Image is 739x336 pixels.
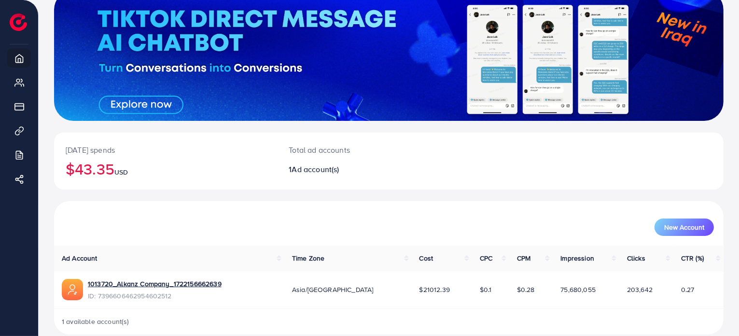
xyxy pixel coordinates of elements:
a: 1013720_Alkanz Company_1722156662639 [88,279,222,289]
h2: 1 [289,165,433,174]
span: USD [114,167,128,177]
img: logo [10,14,27,31]
span: Ad Account [62,253,98,263]
span: ID: 7396606462954602512 [88,291,222,301]
span: $0.28 [517,285,535,294]
span: CTR (%) [681,253,704,263]
span: $0.1 [480,285,492,294]
span: 75,680,055 [560,285,596,294]
span: 203,642 [627,285,653,294]
button: New Account [655,219,714,236]
span: Clicks [627,253,645,263]
p: Total ad accounts [289,144,433,156]
p: [DATE] spends [66,144,265,156]
span: CPC [480,253,492,263]
span: CPM [517,253,530,263]
span: $21012.39 [419,285,450,294]
span: Impression [560,253,594,263]
img: ic-ads-acc.e4c84228.svg [62,279,83,300]
span: Cost [419,253,433,263]
span: Time Zone [292,253,324,263]
span: Asia/[GEOGRAPHIC_DATA] [292,285,374,294]
iframe: Chat [698,292,732,329]
span: 0.27 [681,285,695,294]
span: New Account [664,224,704,231]
span: Ad account(s) [292,164,339,175]
span: 1 available account(s) [62,317,129,326]
h2: $43.35 [66,160,265,178]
